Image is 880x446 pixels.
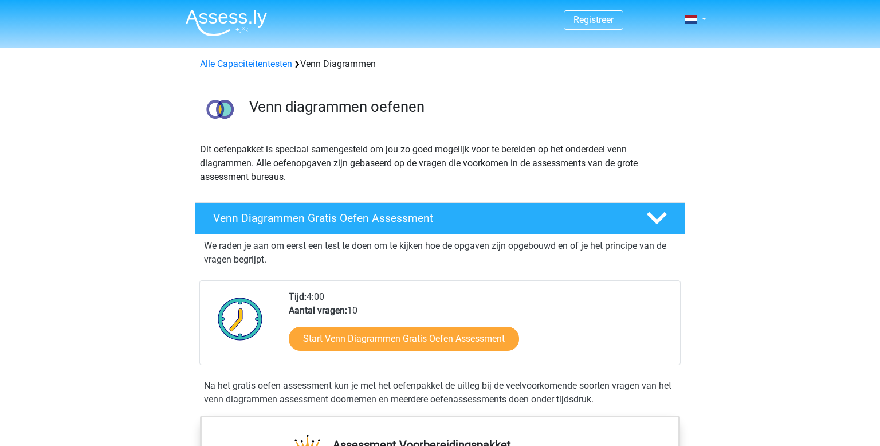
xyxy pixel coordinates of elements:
img: Assessly [186,9,267,36]
div: 4:00 10 [280,290,679,365]
p: Dit oefenpakket is speciaal samengesteld om jou zo goed mogelijk voor te bereiden op het onderdee... [200,143,680,184]
a: Venn Diagrammen Gratis Oefen Assessment [190,202,690,234]
h3: Venn diagrammen oefenen [249,98,676,116]
div: Venn Diagrammen [195,57,685,71]
b: Aantal vragen: [289,305,347,316]
h4: Venn Diagrammen Gratis Oefen Assessment [213,212,628,225]
p: We raden je aan om eerst een test te doen om te kijken hoe de opgaven zijn opgebouwd en of je het... [204,239,676,267]
img: venn diagrammen [195,85,244,134]
a: Start Venn Diagrammen Gratis Oefen Assessment [289,327,519,351]
a: Alle Capaciteitentesten [200,58,292,69]
div: Na het gratis oefen assessment kun je met het oefenpakket de uitleg bij de veelvoorkomende soorte... [199,379,681,406]
a: Registreer [573,14,614,25]
b: Tijd: [289,291,307,302]
img: Klok [211,290,269,347]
